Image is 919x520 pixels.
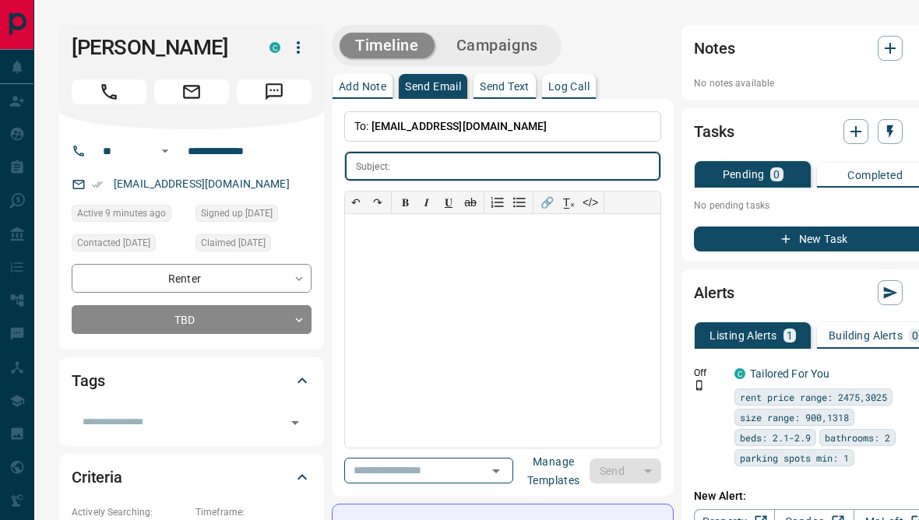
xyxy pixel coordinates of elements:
[394,191,416,213] button: 𝐁
[72,362,312,399] div: Tags
[72,205,188,227] div: Mon Aug 18 2025
[740,409,849,425] span: size range: 900,1318
[72,305,312,334] div: TBD
[787,330,793,341] p: 1
[709,330,777,341] p: Listing Alerts
[72,264,312,293] div: Renter
[269,42,280,53] div: condos.ca
[694,366,725,380] p: Off
[72,459,312,496] div: Criteria
[92,179,103,190] svg: Email Verified
[464,196,477,209] s: ab
[485,460,507,482] button: Open
[405,81,461,92] p: Send Email
[740,430,811,445] span: beds: 2.1-2.9
[518,459,590,483] button: Manage Templates
[829,330,903,341] p: Building Alerts
[416,191,438,213] button: 𝑰
[195,505,312,519] p: Timeframe:
[77,206,166,221] span: Active 9 minutes ago
[154,79,229,104] span: Email
[438,191,459,213] button: 𝐔
[72,465,122,490] h2: Criteria
[825,430,890,445] span: bathrooms: 2
[536,191,558,213] button: 🔗
[740,450,849,466] span: parking spots min: 1
[558,191,579,213] button: T̲ₓ
[579,191,601,213] button: </>
[548,81,590,92] p: Log Call
[723,169,765,180] p: Pending
[480,81,530,92] p: Send Text
[441,33,554,58] button: Campaigns
[339,81,386,92] p: Add Note
[72,79,146,104] span: Call
[367,191,389,213] button: ↷
[445,196,452,209] span: 𝐔
[734,368,745,379] div: condos.ca
[195,205,312,227] div: Fri Aug 15 2025
[114,177,290,190] a: [EMAIL_ADDRESS][DOMAIN_NAME]
[371,120,548,132] span: [EMAIL_ADDRESS][DOMAIN_NAME]
[694,119,734,144] h2: Tasks
[912,330,918,341] p: 0
[195,234,312,256] div: Fri Aug 15 2025
[201,235,266,251] span: Claimed [DATE]
[156,142,174,160] button: Open
[740,389,887,405] span: rent price range: 2475,3025
[590,459,662,483] div: split button
[72,234,188,256] div: Fri Aug 15 2025
[459,191,481,213] button: ab
[340,33,435,58] button: Timeline
[750,367,829,380] a: Tailored For You
[694,280,734,305] h2: Alerts
[487,191,509,213] button: Numbered list
[344,111,661,142] p: To:
[356,160,390,174] p: Subject:
[345,191,367,213] button: ↶
[72,368,104,393] h2: Tags
[284,412,306,434] button: Open
[201,206,273,221] span: Signed up [DATE]
[509,191,530,213] button: Bullet list
[773,169,780,180] p: 0
[694,380,705,391] svg: Push Notification Only
[694,36,734,61] h2: Notes
[847,170,903,181] p: Completed
[237,79,312,104] span: Message
[72,35,246,60] h1: [PERSON_NAME]
[77,235,150,251] span: Contacted [DATE]
[72,505,188,519] p: Actively Searching:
